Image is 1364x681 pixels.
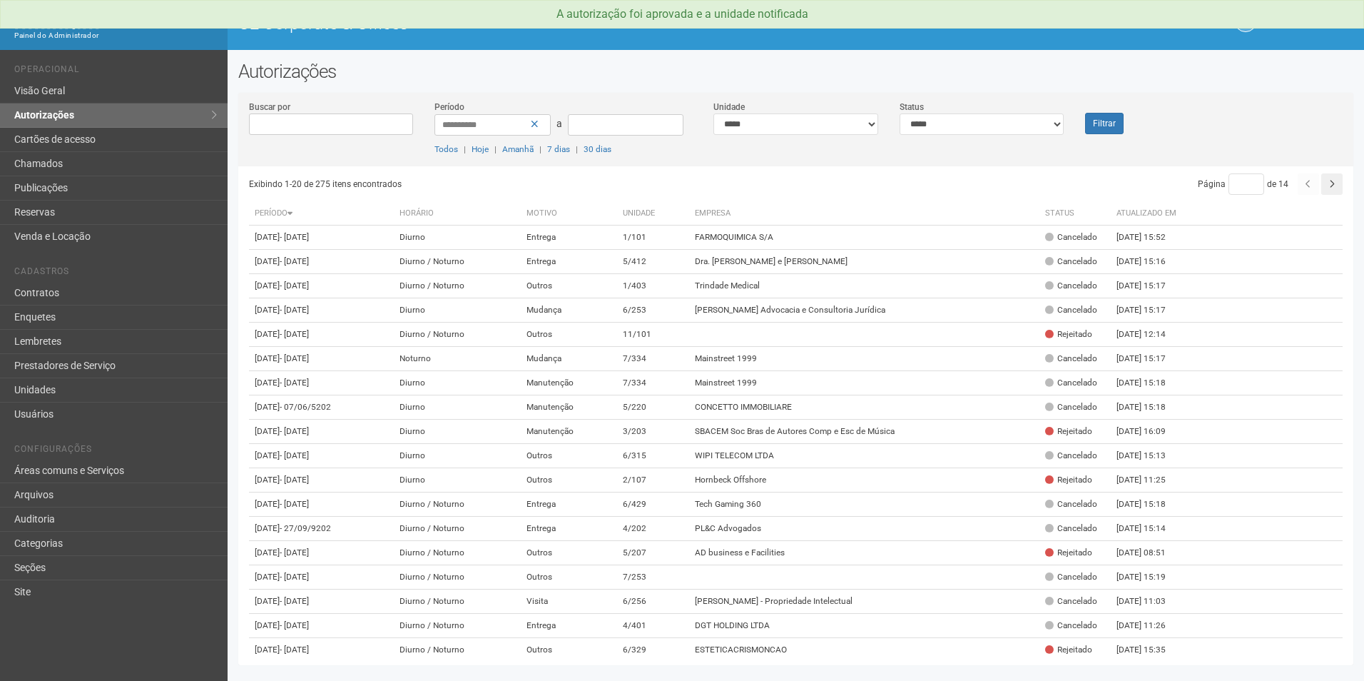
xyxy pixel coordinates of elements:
[394,250,520,274] td: Diurno / Noturno
[394,371,520,395] td: Diurno
[617,347,689,371] td: 7/334
[521,638,618,662] td: Outros
[249,444,395,468] td: [DATE]
[280,329,309,339] span: - [DATE]
[249,541,395,565] td: [DATE]
[1198,179,1288,189] span: Página de 14
[521,565,618,590] td: Outros
[1045,425,1092,438] div: Rejeitado
[617,517,689,541] td: 4/202
[521,493,618,517] td: Entrega
[394,226,520,250] td: Diurno
[249,347,395,371] td: [DATE]
[394,323,520,347] td: Diurno / Noturno
[502,144,534,154] a: Amanhã
[1111,565,1189,590] td: [DATE] 15:19
[617,468,689,493] td: 2/107
[280,426,309,436] span: - [DATE]
[394,565,520,590] td: Diurno / Noturno
[249,638,395,662] td: [DATE]
[249,468,395,493] td: [DATE]
[1045,644,1092,656] div: Rejeitado
[900,101,924,113] label: Status
[280,572,309,582] span: - [DATE]
[713,101,745,113] label: Unidade
[617,226,689,250] td: 1/101
[280,548,309,558] span: - [DATE]
[1045,377,1097,389] div: Cancelado
[1111,444,1189,468] td: [DATE] 15:13
[547,144,570,154] a: 7 dias
[617,250,689,274] td: 5/412
[394,298,520,323] td: Diurno
[1045,353,1097,365] div: Cancelado
[521,590,618,614] td: Visita
[689,250,1039,274] td: Dra. [PERSON_NAME] e [PERSON_NAME]
[249,590,395,614] td: [DATE]
[1111,638,1189,662] td: [DATE] 15:35
[464,144,466,154] span: |
[1045,523,1097,535] div: Cancelado
[249,371,395,395] td: [DATE]
[280,499,309,509] span: - [DATE]
[434,144,458,154] a: Todos
[521,274,618,298] td: Outros
[238,14,785,33] h1: O2 Corporate & Offices
[617,274,689,298] td: 1/403
[280,378,309,388] span: - [DATE]
[576,144,578,154] span: |
[1045,328,1092,340] div: Rejeitado
[556,118,562,129] span: a
[249,101,290,113] label: Buscar por
[584,144,611,154] a: 30 dias
[1045,595,1097,607] div: Cancelado
[280,232,309,242] span: - [DATE]
[689,590,1039,614] td: [PERSON_NAME] - Propriedade Intelectual
[394,638,520,662] td: Diurno / Noturno
[280,256,309,266] span: - [DATE]
[1045,401,1097,413] div: Cancelado
[521,614,618,638] td: Entrega
[689,298,1039,323] td: [PERSON_NAME] Advocacia e Consultoria Jurídica
[617,638,689,662] td: 6/329
[434,101,464,113] label: Período
[1111,614,1189,638] td: [DATE] 11:26
[617,444,689,468] td: 6/315
[1045,450,1097,462] div: Cancelado
[1045,498,1097,510] div: Cancelado
[394,493,520,517] td: Diurno / Noturno
[280,523,331,533] span: - 27/09/9202
[521,541,618,565] td: Outros
[249,517,395,541] td: [DATE]
[539,144,541,154] span: |
[238,61,1353,82] h2: Autorizações
[280,596,309,606] span: - [DATE]
[394,468,520,493] td: Diurno
[689,202,1039,226] th: Empresa
[14,444,217,459] li: Configurações
[1085,113,1124,134] button: Filtrar
[249,565,395,590] td: [DATE]
[394,202,520,226] th: Horário
[521,347,618,371] td: Mudança
[689,347,1039,371] td: Mainstreet 1999
[617,395,689,420] td: 5/220
[617,298,689,323] td: 6/253
[394,614,520,638] td: Diurno / Noturno
[1111,541,1189,565] td: [DATE] 08:51
[394,517,520,541] td: Diurno / Noturno
[689,541,1039,565] td: AD business e Facilities
[689,517,1039,541] td: PL&C Advogados
[689,226,1039,250] td: FARMOQUIMICA S/A
[280,450,309,460] span: - [DATE]
[394,395,520,420] td: Diurno
[521,323,618,347] td: Outros
[249,614,395,638] td: [DATE]
[1111,274,1189,298] td: [DATE] 15:17
[521,444,618,468] td: Outros
[521,202,618,226] th: Motivo
[249,395,395,420] td: [DATE]
[1045,304,1097,316] div: Cancelado
[280,475,309,485] span: - [DATE]
[689,468,1039,493] td: Hornbeck Offshore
